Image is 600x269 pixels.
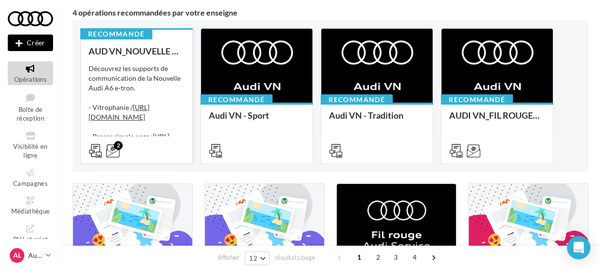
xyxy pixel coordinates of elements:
span: Opérations [14,75,47,83]
span: 1 [351,250,367,265]
span: Visibilité en ligne [13,143,47,160]
span: Boîte de réception [17,106,44,123]
a: Médiathèque [8,193,53,217]
div: Audi VN - Tradition [329,110,425,130]
div: Audi VN - Sport [209,110,305,130]
div: Découvrez les supports de communication de la Nouvelle Audi A6 e-tron. - Vitrophanie / - Presse s... [89,64,184,161]
a: AL Audi LAON [8,246,53,265]
div: 4 opérations recommandées par votre enseigne [73,9,588,17]
div: Recommandé [321,94,393,105]
div: AUD VN_NOUVELLE A6 e-tron [89,46,184,56]
a: Campagnes [8,165,53,189]
div: Recommandé [441,94,513,105]
span: Médiathèque [11,207,50,215]
button: Créer [8,35,53,51]
span: Afficher [218,253,239,262]
span: 4 [407,250,422,265]
span: PLV et print personnalisable [12,233,49,261]
a: Boîte de réception [8,89,53,125]
div: AUDI VN_FIL ROUGE 2025 - A1, Q2, Q3, Q5 et Q4 e-tron [449,110,545,130]
button: 12 [245,251,270,265]
a: PLV et print personnalisable [8,221,53,264]
span: 2 [370,250,386,265]
span: 3 [388,250,403,265]
div: Recommandé [80,29,152,39]
div: Nouvelle campagne [8,35,53,51]
div: 2 [114,141,123,150]
a: Opérations [8,61,53,85]
p: Audi LAON [28,251,42,260]
span: AL [13,251,21,260]
span: Campagnes [13,179,48,187]
div: Open Intercom Messenger [567,236,590,259]
a: Visibilité en ligne [8,128,53,161]
div: Recommandé [200,94,273,105]
span: résultats/page [275,253,315,262]
span: 12 [249,254,257,262]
